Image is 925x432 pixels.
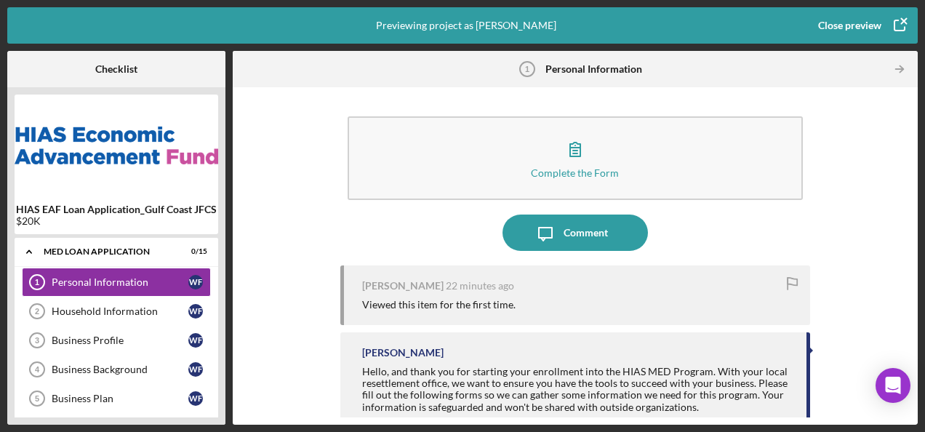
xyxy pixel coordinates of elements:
div: Open Intercom Messenger [876,368,910,403]
div: MED Loan Application [44,247,171,256]
tspan: 1 [524,65,529,73]
button: Close preview [804,11,918,40]
button: Complete the Form [348,116,802,200]
div: Complete the Form [531,167,619,178]
div: Business Plan [52,393,188,404]
div: [PERSON_NAME] [362,347,444,359]
button: Comment [502,215,648,251]
b: HIAS EAF Loan Application_Gulf Coast JFCS [16,204,217,215]
img: Product logo [15,102,218,189]
tspan: 4 [35,365,40,374]
div: Hello, and thank you for starting your enrollment into the HIAS MED Program. With your local rese... [362,366,791,412]
div: W F [188,304,203,319]
div: Business Background [52,364,188,375]
div: W F [188,391,203,406]
tspan: 1 [35,278,39,287]
div: Viewed this item for the first time. [362,299,516,311]
div: W F [188,275,203,289]
tspan: 3 [35,336,39,345]
div: Comment [564,215,608,251]
tspan: 5 [35,394,39,403]
div: 0 / 15 [181,247,207,256]
div: Close preview [818,11,881,40]
div: Business Profile [52,335,188,346]
div: W F [188,362,203,377]
time: 2025-08-13 16:57 [446,280,514,292]
b: Personal Information [545,63,642,75]
div: Household Information [52,305,188,317]
div: Previewing project as [PERSON_NAME] [376,7,556,44]
div: Personal Information [52,276,188,288]
div: $20K [16,215,217,227]
div: W F [188,333,203,348]
tspan: 2 [35,307,39,316]
b: Checklist [95,63,137,75]
div: [PERSON_NAME] [362,280,444,292]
